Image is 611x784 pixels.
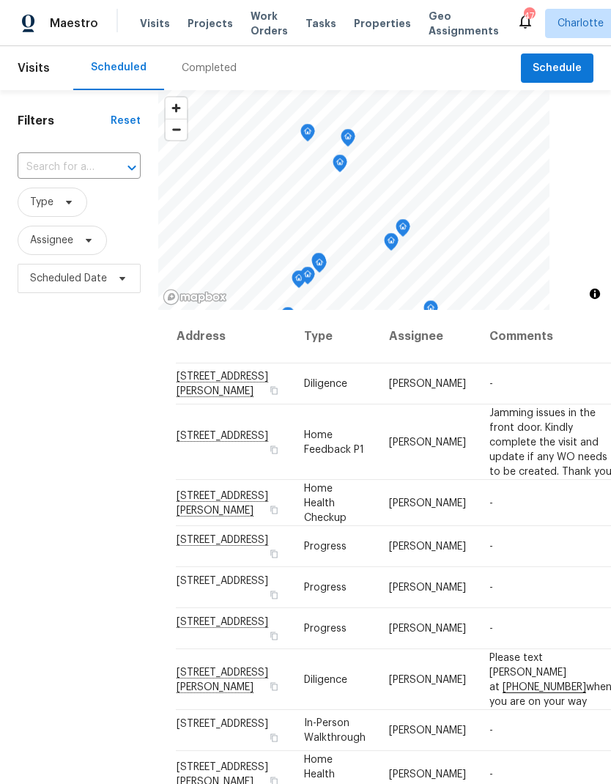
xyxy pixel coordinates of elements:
span: Progress [304,624,347,634]
span: Scheduled Date [30,271,107,286]
span: Visits [18,52,50,84]
button: Copy Address [267,547,281,561]
span: - [489,498,493,508]
button: Copy Address [267,443,281,456]
th: Assignee [377,310,478,363]
button: Copy Address [267,384,281,397]
span: Diligence [304,674,347,684]
span: [PERSON_NAME] [389,769,466,779]
span: - [489,541,493,552]
span: - [489,725,493,736]
span: Projects [188,16,233,31]
span: Progress [304,541,347,552]
span: Visits [140,16,170,31]
div: Map marker [292,270,306,293]
div: Map marker [300,124,315,147]
canvas: Map [158,90,549,310]
button: Copy Address [267,731,281,744]
span: Assignee [30,233,73,248]
span: [PERSON_NAME] [389,583,466,593]
span: [PERSON_NAME] [389,437,466,447]
button: Copy Address [267,629,281,643]
div: Map marker [333,155,347,177]
span: Home Health Checkup [304,483,347,522]
span: - [489,769,493,779]
div: Completed [182,61,237,75]
span: Maestro [50,16,98,31]
div: Map marker [312,255,327,278]
button: Copy Address [267,679,281,692]
div: Map marker [281,307,295,330]
button: Schedule [521,53,593,84]
div: Map marker [311,253,326,275]
button: Copy Address [267,503,281,516]
div: Scheduled [91,60,147,75]
span: [PERSON_NAME] [389,541,466,552]
div: Map marker [396,219,410,242]
span: - [489,379,493,389]
span: Schedule [533,59,582,78]
span: Progress [304,583,347,593]
span: - [489,583,493,593]
span: Properties [354,16,411,31]
span: [PERSON_NAME] [389,379,466,389]
button: Open [122,158,142,178]
th: Type [292,310,377,363]
span: Home Feedback P1 [304,429,364,454]
input: Search for an address... [18,156,100,179]
span: [STREET_ADDRESS] [177,576,268,586]
button: Zoom in [166,97,187,119]
div: 47 [524,9,534,23]
span: Charlotte [558,16,604,31]
h1: Filters [18,114,111,128]
span: Type [30,195,53,210]
span: Geo Assignments [429,9,499,38]
span: In-Person Walkthrough [304,718,366,743]
button: Copy Address [267,588,281,602]
span: [PERSON_NAME] [389,725,466,736]
a: Mapbox homepage [163,289,227,306]
span: Toggle attribution [590,286,599,302]
th: Address [176,310,292,363]
div: Map marker [300,267,315,289]
span: Work Orders [251,9,288,38]
button: Toggle attribution [586,285,604,303]
div: Map marker [384,233,399,256]
div: Reset [111,114,141,128]
span: Tasks [305,18,336,29]
span: [STREET_ADDRESS] [177,719,268,729]
span: [PERSON_NAME] [389,624,466,634]
div: Map marker [423,300,438,323]
div: Map marker [341,129,355,152]
span: [PERSON_NAME] [389,498,466,508]
span: - [489,624,493,634]
span: Diligence [304,379,347,389]
button: Zoom out [166,119,187,140]
span: [PERSON_NAME] [389,674,466,684]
